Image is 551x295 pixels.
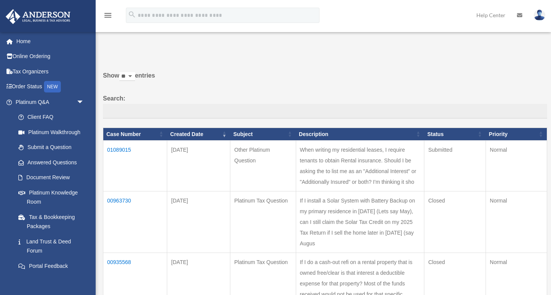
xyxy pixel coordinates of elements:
a: Client FAQ [11,110,92,125]
th: Created Date: activate to sort column ascending [167,128,230,141]
th: Subject: activate to sort column ascending [230,128,296,141]
img: User Pic [534,10,545,21]
td: Submitted [424,141,486,191]
a: Home [5,34,96,49]
th: Priority: activate to sort column ascending [486,128,547,141]
img: Anderson Advisors Platinum Portal [3,9,73,24]
td: Closed [424,191,486,253]
label: Show entries [103,70,547,89]
a: Platinum Knowledge Room [11,185,92,209]
th: Case Number: activate to sort column ascending [103,128,167,141]
td: Normal [486,191,547,253]
td: If I install a Solar System with Battery Backup on my primary residence in [DATE] (Lets say May),... [296,191,424,253]
a: Platinum Walkthrough [11,125,92,140]
a: Document Review [11,170,92,185]
td: Other Platinum Question [230,141,296,191]
a: Online Ordering [5,49,96,64]
a: Submit a Question [11,140,92,155]
a: menu [103,13,112,20]
a: Tax & Bookkeeping Packages [11,209,92,234]
span: arrow_drop_down [77,94,92,110]
a: Tax Organizers [5,64,96,79]
th: Description: activate to sort column ascending [296,128,424,141]
td: 01089015 [103,141,167,191]
th: Status: activate to sort column ascending [424,128,486,141]
td: When writing my residential leases, I require tenants to obtain Rental insurance. Should I be ask... [296,141,424,191]
i: search [128,10,136,19]
td: 00963730 [103,191,167,253]
td: Platinum Tax Question [230,191,296,253]
label: Search: [103,93,547,118]
select: Showentries [119,72,135,81]
a: Land Trust & Deed Forum [11,234,92,258]
td: [DATE] [167,141,230,191]
td: [DATE] [167,191,230,253]
a: Platinum Q&Aarrow_drop_down [5,94,92,110]
td: Normal [486,141,547,191]
a: Answered Questions [11,155,88,170]
div: NEW [44,81,61,92]
i: menu [103,11,112,20]
a: Portal Feedback [11,258,92,274]
a: Order StatusNEW [5,79,96,95]
input: Search: [103,104,547,118]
